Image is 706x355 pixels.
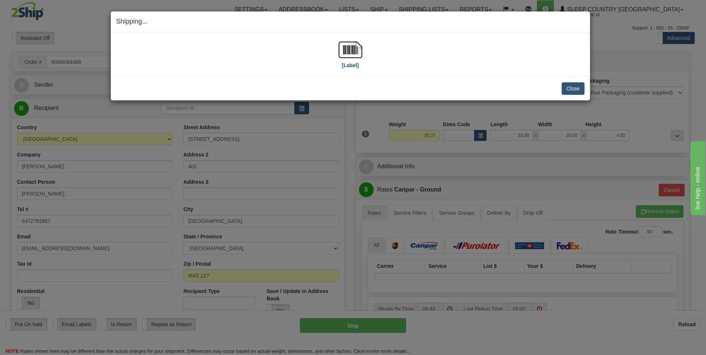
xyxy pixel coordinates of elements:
div: live help - online [6,4,68,13]
a: [Label] [339,46,362,68]
img: barcode.jpg [339,38,362,62]
label: [Label] [342,62,359,69]
span: Shipping... [116,18,148,25]
button: Close [562,82,585,95]
iframe: chat widget [689,140,705,215]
